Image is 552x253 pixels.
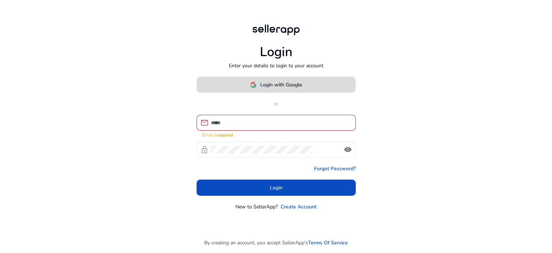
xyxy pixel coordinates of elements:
button: Login [197,180,356,196]
p: or [197,100,356,108]
p: Enter your details to login to your account [229,62,323,69]
span: lock [200,145,209,154]
button: Login with Google [197,77,356,93]
mat-error: Email is [202,131,350,138]
span: visibility [344,145,352,154]
span: Login with Google [260,81,302,89]
img: google-logo.svg [250,82,257,88]
a: Terms Of Service [308,239,348,247]
a: Forgot Password? [314,165,356,172]
span: Login [270,184,282,191]
p: New to SellerApp? [235,203,278,211]
strong: required [217,132,233,138]
span: mail [200,118,209,127]
h1: Login [260,44,293,60]
a: Create Account [281,203,317,211]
